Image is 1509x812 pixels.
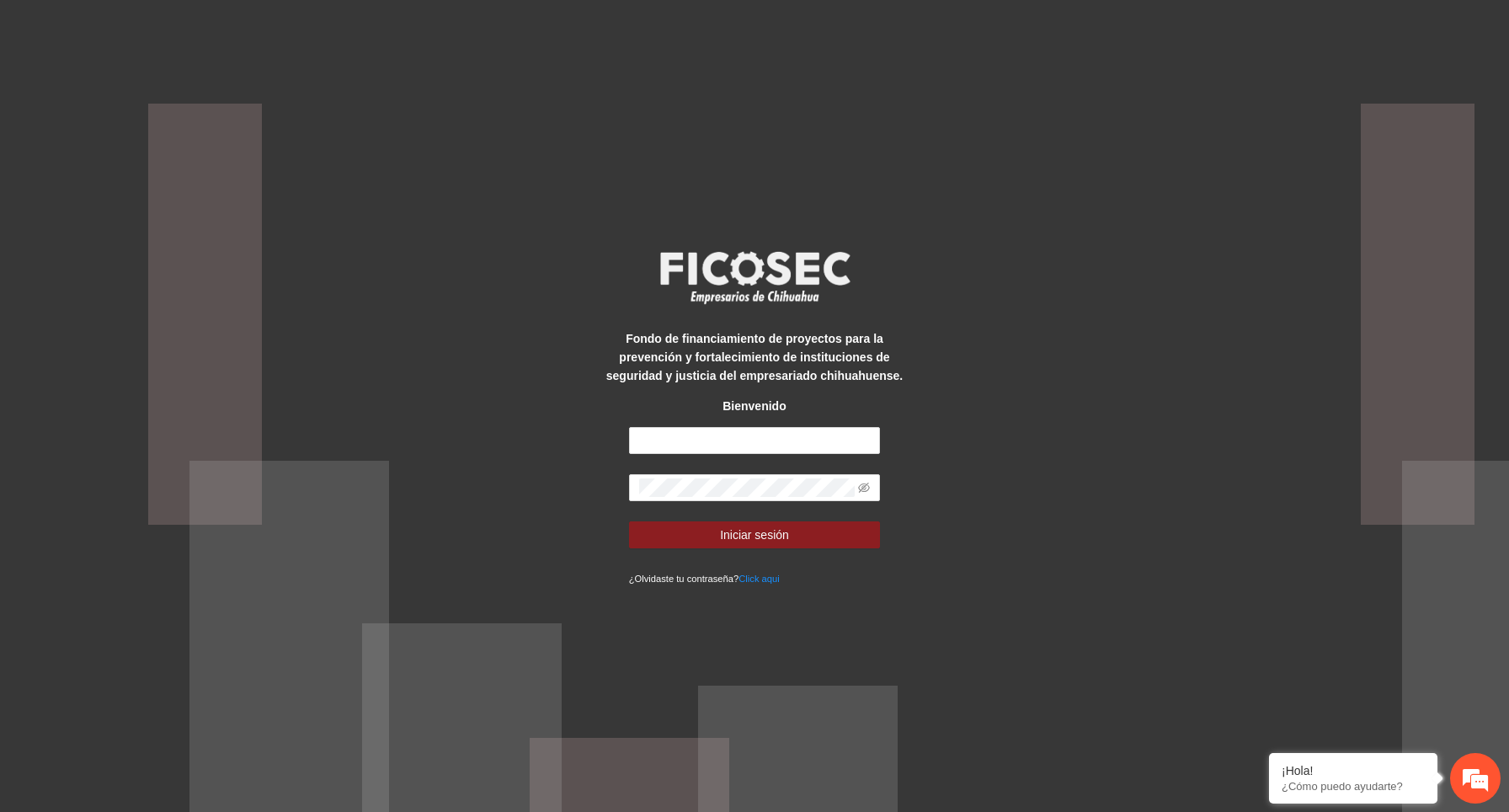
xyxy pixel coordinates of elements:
[649,246,860,308] img: logo
[723,399,786,413] strong: Bienvenido
[720,526,789,544] span: Iniciar sesión
[1282,764,1425,777] div: ¡Hola!
[739,574,780,584] a: Click aqui
[629,521,881,548] button: Iniciar sesión
[606,332,903,382] strong: Fondo de financiamiento de proyectos para la prevención y fortalecimiento de instituciones de seg...
[1282,780,1425,793] p: ¿Cómo puedo ayudarte?
[858,482,870,494] span: eye-invisible
[629,574,780,584] small: ¿Olvidaste tu contraseña?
